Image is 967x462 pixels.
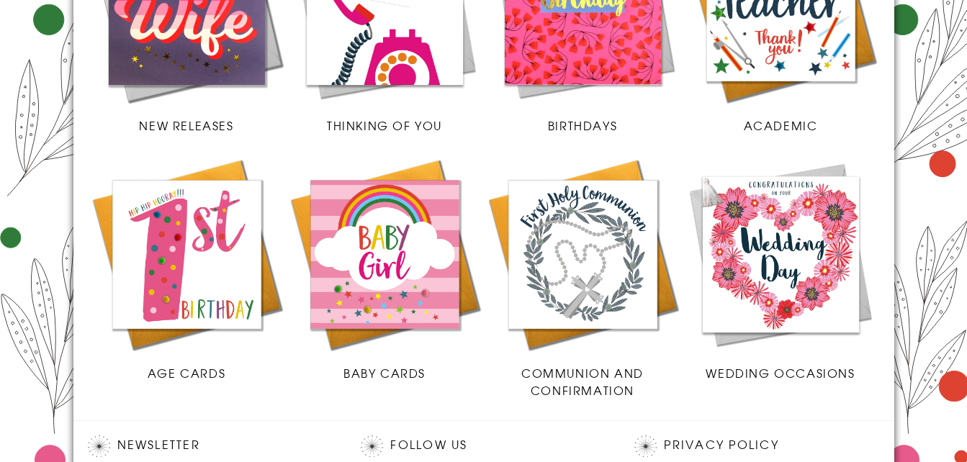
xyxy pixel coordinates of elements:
span: Age Cards [148,364,225,381]
span: New Releases [139,117,233,134]
span: Thinking of You [327,117,442,134]
span: Communion and Confirmation [521,364,644,399]
a: Wedding Occasions [682,155,880,381]
h2: Follow Us [361,435,606,457]
span: Birthdays [548,117,617,134]
span: Academic [744,117,818,134]
span: Wedding Occasions [706,364,855,381]
a: Communion and Confirmation [484,155,682,399]
a: Age Cards [88,155,286,381]
a: Privacy Policy [664,435,778,455]
a: Baby Cards [286,155,484,381]
span: Baby Cards [343,364,426,381]
h2: Newsletter [88,435,333,457]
